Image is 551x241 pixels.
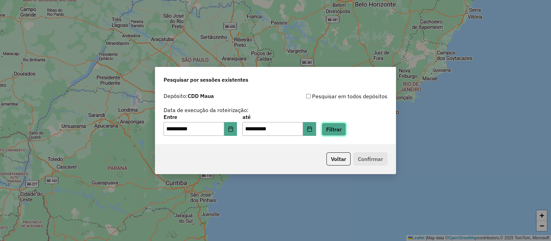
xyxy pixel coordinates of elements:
[242,113,316,121] label: até
[322,123,346,136] button: Filtrar
[275,92,387,100] div: Pesquisar em todos depósitos
[303,122,316,136] button: Choose Date
[224,122,237,136] button: Choose Date
[164,92,214,100] label: Depósito:
[164,113,237,121] label: Entre
[164,106,249,114] label: Data de execução da roteirização:
[164,76,248,84] span: Pesquisar por sessões existentes
[188,92,214,99] strong: CDD Maua
[326,152,351,165] button: Voltar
